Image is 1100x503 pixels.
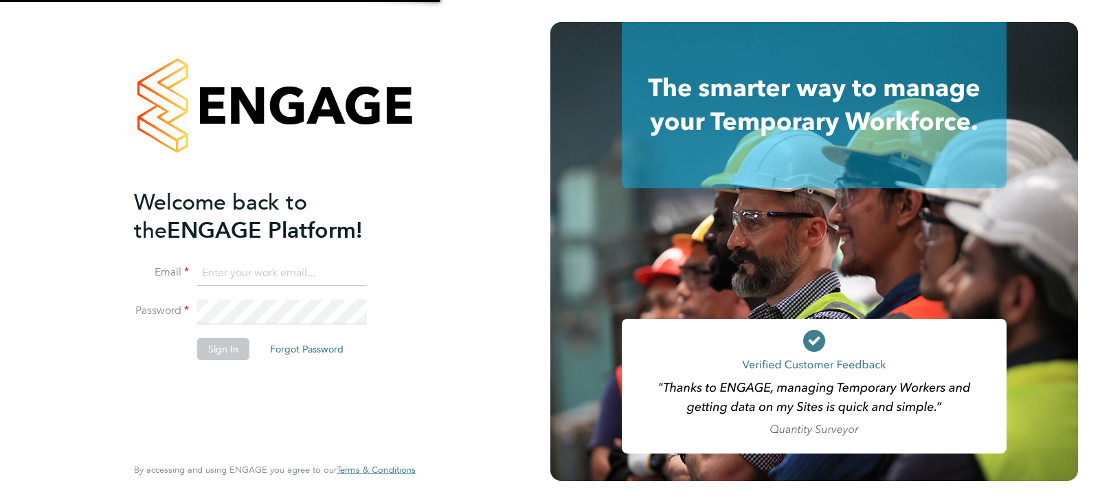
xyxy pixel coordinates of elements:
[337,465,416,476] a: Terms & Conditions
[134,464,416,476] span: By accessing and using ENGAGE you agree to our
[134,304,189,318] label: Password
[134,188,402,245] h2: ENGAGE Platform!
[259,338,355,360] button: Forgot Password
[197,261,367,286] input: Enter your work email...
[134,189,307,244] span: Welcome back to the
[197,338,249,360] button: Sign In
[134,265,189,280] label: Email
